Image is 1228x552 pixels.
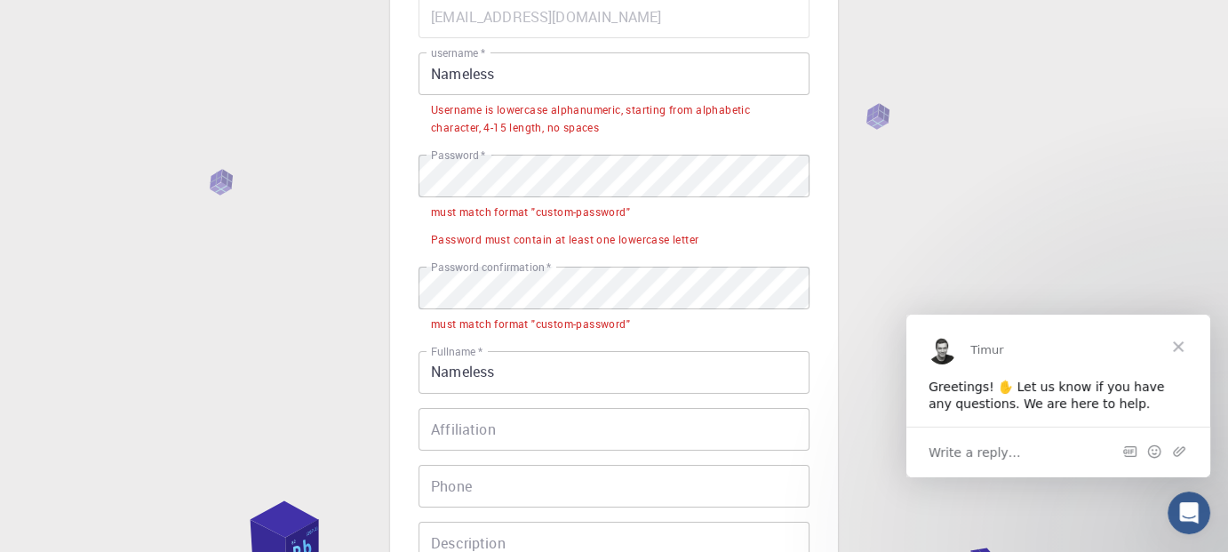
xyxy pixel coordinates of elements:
[431,148,485,163] label: Password
[1168,492,1210,534] iframe: Intercom live chat
[431,231,698,249] div: Password must contain at least one lowercase letter
[431,101,797,137] div: Username is lowercase alphanumeric, starting from alphabetic character, 4-15 length, no spaces
[431,204,630,221] div: must match format "custom-password"
[906,315,1210,477] iframe: Intercom live chat message
[431,260,551,275] label: Password confirmation
[431,45,485,60] label: username
[431,344,482,359] label: Fullname
[431,316,630,333] div: must match format "custom-password"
